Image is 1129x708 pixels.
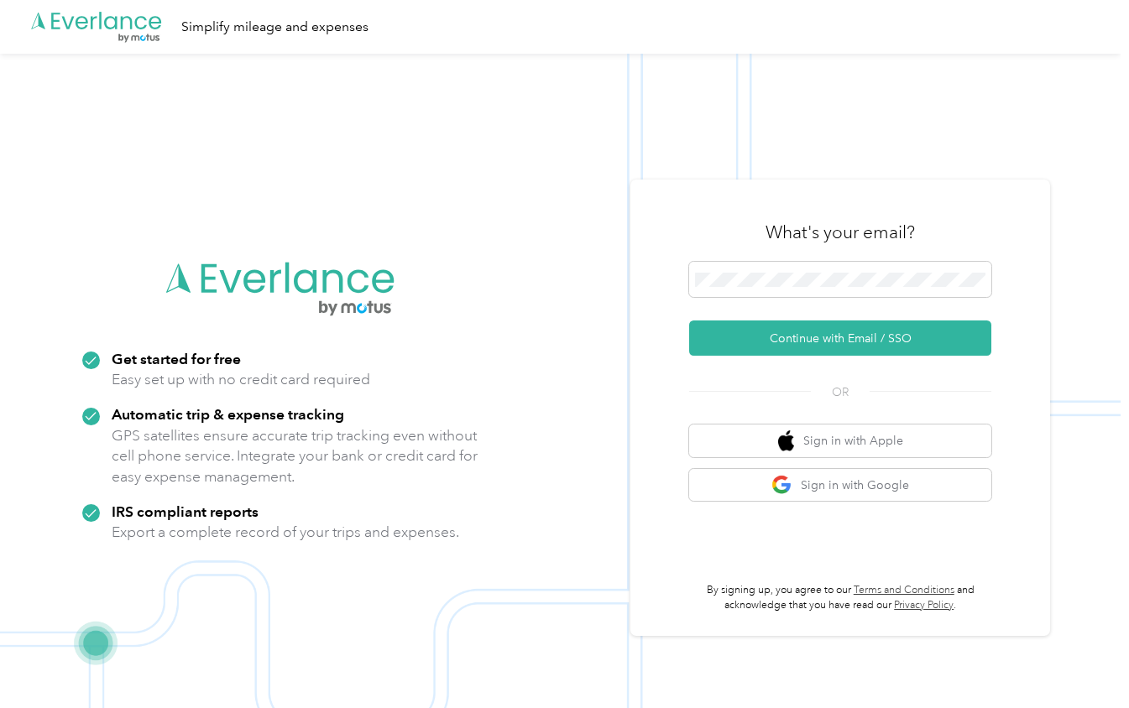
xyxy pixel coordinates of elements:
p: Export a complete record of your trips and expenses. [112,522,459,543]
span: OR [811,383,870,401]
p: By signing up, you agree to our and acknowledge that you have read our . [689,583,991,612]
div: Simplify mileage and expenses [181,17,368,38]
a: Privacy Policy [894,599,954,612]
button: google logoSign in with Google [689,469,991,502]
img: apple logo [778,430,795,451]
p: Easy set up with no credit card required [112,369,370,390]
button: Continue with Email / SSO [689,320,991,356]
strong: Get started for free [112,350,241,367]
strong: Automatic trip & expense tracking [112,405,344,423]
strong: IRS compliant reports [112,502,259,520]
a: Terms and Conditions [854,584,954,596]
h3: What's your email? [766,221,915,244]
p: GPS satellites ensure accurate trip tracking even without cell phone service. Integrate your bank... [112,425,478,487]
button: apple logoSign in with Apple [689,424,991,457]
img: google logo [771,475,792,496]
